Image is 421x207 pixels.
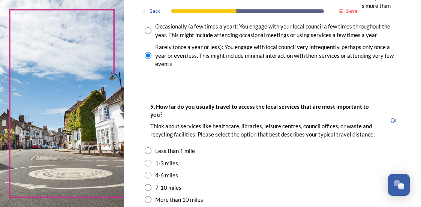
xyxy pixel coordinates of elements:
[388,174,410,196] button: Open Chat
[155,147,195,155] div: Less than 1 mile
[155,195,203,204] div: More than 10 miles
[150,103,370,118] strong: 9. How far do you usually travel to access the local services that are most important to you?
[150,122,381,138] p: Think about services like healthcare, libraries, leisure centres, council offices, or waste and r...
[346,7,358,14] strong: Save
[155,43,400,68] div: Rarely (once a year or less): You engage with local council very infrequently, perhaps only once ...
[150,7,160,15] span: Back
[155,171,178,180] div: 4-6 miles
[155,22,400,39] div: Occasionally (a few times a year): You engage with your local council a few times throughout the ...
[155,183,181,192] div: 7-10 miles
[155,159,178,168] div: 1-3 miles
